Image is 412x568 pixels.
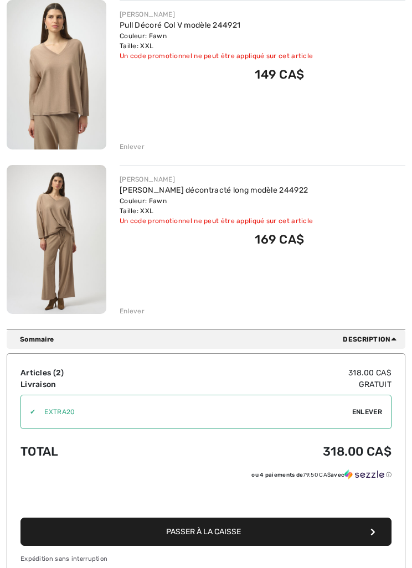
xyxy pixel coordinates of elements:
span: 79.50 CA$ [303,472,331,478]
td: Gratuit [164,379,392,390]
div: Sommaire [20,334,401,344]
span: Passer à la caisse [166,527,241,536]
div: [PERSON_NAME] [120,174,313,184]
span: Description [343,334,401,344]
img: Pantalon décontracté long modèle 244922 [7,165,106,314]
td: Articles ( ) [20,367,164,379]
div: Un code promotionnel ne peut être appliqué sur cet article [120,216,313,226]
input: Code promo [35,395,352,428]
span: 2 [56,368,61,378]
a: Pull Décoré Col V modèle 244921 [120,20,240,30]
iframe: PayPal-paypal [20,484,392,514]
div: Un code promotionnel ne peut être appliqué sur cet article [120,51,313,61]
div: Couleur: Fawn Taille: XXL [120,196,313,216]
button: Passer à la caisse [20,518,392,546]
div: [PERSON_NAME] [120,9,313,19]
td: Livraison [20,379,164,390]
span: 169 CA$ [255,232,304,247]
div: ou 4 paiements de79.50 CA$avecSezzle Cliquez pour en savoir plus sur Sezzle [20,469,392,484]
div: Enlever [120,142,145,152]
a: [PERSON_NAME] décontracté long modèle 244922 [120,185,308,195]
div: Expédition sans interruption [20,555,392,564]
td: 318.00 CA$ [164,367,392,379]
div: Enlever [120,306,145,316]
img: Sezzle [344,469,384,479]
td: 318.00 CA$ [164,433,392,469]
div: ✔ [21,407,35,417]
span: Enlever [352,407,382,417]
div: Couleur: Fawn Taille: XXL [120,31,313,51]
span: 149 CA$ [255,67,304,82]
td: Total [20,433,164,469]
div: ou 4 paiements de avec [251,469,392,480]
